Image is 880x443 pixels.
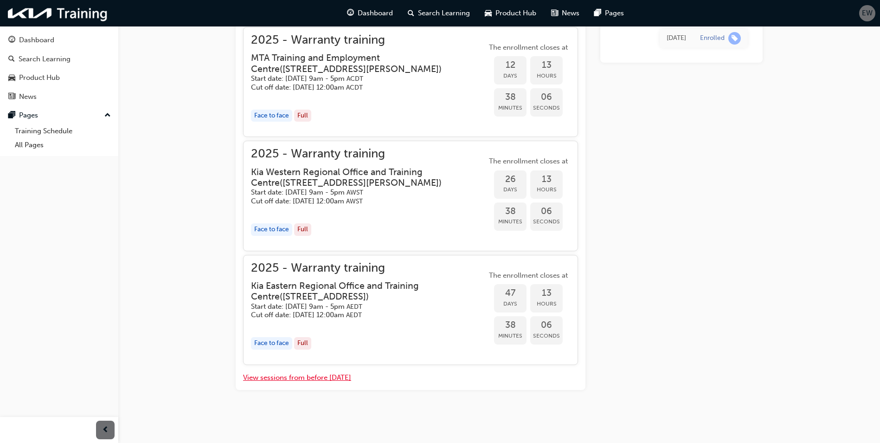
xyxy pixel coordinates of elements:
[4,88,115,105] a: News
[251,280,472,302] h3: Kia Eastern Regional Office and Training Centre ( [STREET_ADDRESS] )
[5,4,111,23] img: kia-training
[700,34,725,43] div: Enrolled
[418,8,470,19] span: Search Learning
[494,216,527,227] span: Minutes
[251,311,472,319] h5: Cut off date: [DATE] 12:00am
[8,55,15,64] span: search-icon
[530,71,563,81] span: Hours
[11,124,115,138] a: Training Schedule
[251,263,487,274] span: 2025 - Warranty training
[530,299,563,309] span: Hours
[346,197,363,205] span: Australian Western Standard Time AWST
[251,83,472,92] h5: Cut off date: [DATE] 12:00am
[8,36,15,45] span: guage-icon
[494,331,527,341] span: Minutes
[494,60,527,71] span: 12
[347,7,354,19] span: guage-icon
[530,184,563,195] span: Hours
[530,331,563,341] span: Seconds
[251,197,472,206] h5: Cut off date: [DATE] 12:00am
[346,311,362,319] span: Australian Eastern Daylight Time AEDT
[19,54,71,65] div: Search Learning
[494,174,527,185] span: 26
[358,8,393,19] span: Dashboard
[4,51,115,68] a: Search Learning
[494,320,527,331] span: 38
[494,184,527,195] span: Days
[494,299,527,309] span: Days
[551,7,558,19] span: news-icon
[494,103,527,113] span: Minutes
[494,288,527,299] span: 47
[251,167,472,189] h3: Kia Western Regional Office and Training Centre ( [STREET_ADDRESS][PERSON_NAME] )
[19,35,54,46] div: Dashboard
[562,8,579,19] span: News
[251,188,472,197] h5: Start date: [DATE] 9am - 5pm
[862,8,873,19] span: EW
[251,337,292,350] div: Face to face
[19,91,37,102] div: News
[667,33,686,44] div: Tue Jul 29 2025 10:37:53 GMT+1000 (Australian Eastern Standard Time)
[347,189,363,196] span: Australian Western Standard Time AWST
[8,93,15,101] span: news-icon
[544,4,587,23] a: news-iconNews
[251,149,487,159] span: 2025 - Warranty training
[104,110,111,122] span: up-icon
[494,206,527,217] span: 38
[859,5,875,21] button: EW
[487,270,570,281] span: The enrollment closes at
[530,60,563,71] span: 13
[530,103,563,113] span: Seconds
[485,7,492,19] span: car-icon
[530,92,563,103] span: 06
[102,424,109,436] span: prev-icon
[4,32,115,49] a: Dashboard
[11,138,115,152] a: All Pages
[477,4,544,23] a: car-iconProduct Hub
[251,52,472,74] h3: MTA Training and Employment Centre ( [STREET_ADDRESS][PERSON_NAME] )
[530,288,563,299] span: 13
[494,71,527,81] span: Days
[251,263,570,357] button: 2025 - Warranty trainingKia Eastern Regional Office and Training Centre([STREET_ADDRESS])Start da...
[294,223,311,236] div: Full
[400,4,477,23] a: search-iconSearch Learning
[530,174,563,185] span: 13
[8,74,15,82] span: car-icon
[251,223,292,236] div: Face to face
[294,337,311,350] div: Full
[530,320,563,331] span: 06
[408,7,414,19] span: search-icon
[251,35,487,46] span: 2025 - Warranty training
[605,8,624,19] span: Pages
[487,156,570,167] span: The enrollment closes at
[4,30,115,107] button: DashboardSearch LearningProduct HubNews
[251,74,472,83] h5: Start date: [DATE] 9am - 5pm
[243,372,351,383] button: View sessions from before [DATE]
[251,149,570,243] button: 2025 - Warranty trainingKia Western Regional Office and Training Centre([STREET_ADDRESS][PERSON_N...
[8,111,15,120] span: pages-icon
[346,84,363,91] span: Australian Central Daylight Time ACDT
[251,110,292,122] div: Face to face
[19,72,60,83] div: Product Hub
[530,216,563,227] span: Seconds
[594,7,601,19] span: pages-icon
[347,303,362,311] span: Australian Eastern Daylight Time AEDT
[530,206,563,217] span: 06
[487,42,570,53] span: The enrollment closes at
[294,110,311,122] div: Full
[4,69,115,86] a: Product Hub
[4,107,115,124] button: Pages
[587,4,631,23] a: pages-iconPages
[251,35,570,129] button: 2025 - Warranty trainingMTA Training and Employment Centre([STREET_ADDRESS][PERSON_NAME])Start da...
[340,4,400,23] a: guage-iconDashboard
[19,110,38,121] div: Pages
[251,302,472,311] h5: Start date: [DATE] 9am - 5pm
[495,8,536,19] span: Product Hub
[728,32,741,45] span: learningRecordVerb_ENROLL-icon
[347,75,363,83] span: Australian Central Daylight Time ACDT
[494,92,527,103] span: 38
